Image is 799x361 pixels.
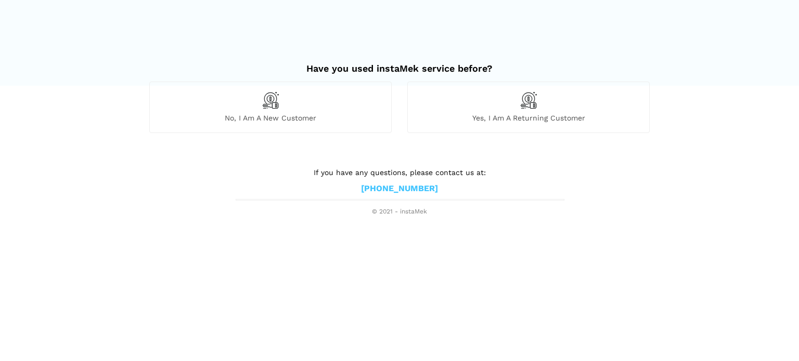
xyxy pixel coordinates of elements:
[408,113,649,123] span: Yes, I am a returning customer
[361,183,438,194] a: [PHONE_NUMBER]
[149,52,650,74] h2: Have you used instaMek service before?
[236,167,563,178] p: If you have any questions, please contact us at:
[150,113,391,123] span: No, I am a new customer
[236,208,563,216] span: © 2021 - instaMek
